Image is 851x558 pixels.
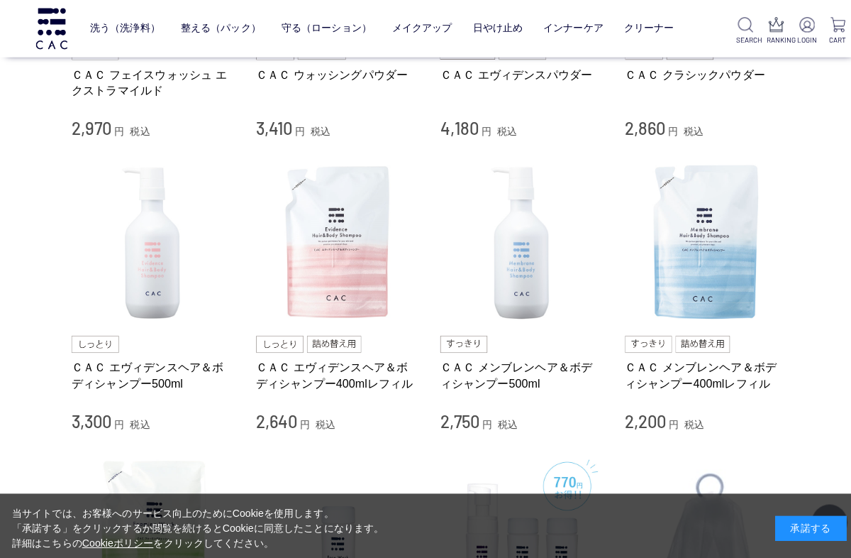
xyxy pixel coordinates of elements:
img: 詰め替え用 [669,333,724,350]
span: 円 [662,125,672,136]
span: 円 [662,415,672,427]
span: 2,750 [436,407,475,428]
span: 3,300 [71,407,111,428]
a: SEARCH [729,17,748,45]
span: 2,200 [619,407,660,428]
img: しっとり [254,333,301,350]
div: 承諾する [768,511,839,536]
a: メイクアップ [389,11,448,45]
div: 当サイトでは、お客様へのサービス向上のためにCookieを使用します。 「承諾する」をクリックするか閲覧を続けるとCookieに同意したことになります。 詳細はこちらの をクリックしてください。 [12,501,381,546]
span: 2,640 [254,407,295,428]
a: ＣＡＣ メンブレンヘア＆ボディシャンプー400mlレフィル [619,357,781,388]
img: しっとり [71,333,118,350]
a: Cookieポリシー [82,532,152,544]
span: 2,970 [71,117,111,138]
a: 守る（ローション） [279,11,368,45]
a: ＣＡＣ メンブレンヘア＆ボディシャンプー500ml [436,357,598,388]
img: ＣＡＣ エヴィデンスヘア＆ボディシャンプー500ml [71,160,233,322]
span: 税込 [129,415,149,427]
span: 円 [292,125,302,136]
img: logo [33,8,69,48]
span: 税込 [677,125,697,136]
img: ＣＡＣ メンブレンヘア＆ボディシャンプー500ml [436,160,598,322]
img: すっきり [436,333,483,350]
span: 税込 [308,125,328,136]
a: LOGIN [790,17,809,45]
img: 詰め替え用 [304,333,359,350]
span: 税込 [313,415,333,427]
a: インナーケア [538,11,598,45]
span: 円 [478,415,488,427]
a: ＣＡＣ フェイスウォッシュ エクストラマイルド [71,67,233,97]
a: ＣＡＣ クラシックパウダー [619,67,781,82]
img: ＣＡＣ メンブレンヘア＆ボディシャンプー400mlレフィル [619,160,781,322]
a: ＣＡＣ エヴィデンスヘア＆ボディシャンプー500ml [71,357,233,388]
a: クリーナー [618,11,668,45]
span: 税込 [678,415,698,427]
span: 税込 [493,125,513,136]
img: すっきり [619,333,666,350]
span: 円 [113,125,123,136]
span: 円 [113,415,123,427]
p: SEARCH [729,34,748,45]
span: 3,410 [254,117,290,138]
p: RANKING [760,34,779,45]
img: ＣＡＣ エヴィデンスヘア＆ボディシャンプー400mlレフィル [254,160,416,322]
p: LOGIN [790,34,809,45]
a: 整える（パック） [179,11,258,45]
a: 洗う（洗浄料） [89,11,159,45]
span: 税込 [494,415,513,427]
span: 2,860 [619,117,660,138]
a: 日やけ止め [468,11,518,45]
a: ＣＡＣ エヴィデンスヘア＆ボディシャンプー400mlレフィル [254,357,416,388]
p: CART [821,34,840,45]
span: 税込 [129,125,149,136]
a: RANKING [760,17,779,45]
span: 円 [297,415,307,427]
a: CART [821,17,840,45]
span: 4,180 [436,117,474,138]
span: 円 [477,125,487,136]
